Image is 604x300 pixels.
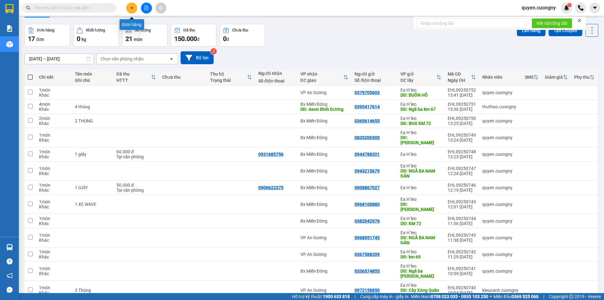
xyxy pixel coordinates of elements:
[400,135,441,145] div: DĐ: GÓC XUÂN
[400,288,441,298] div: DĐ: Cây Xăng Quân Đội 62
[400,185,441,190] div: Ea H`leo
[400,235,441,245] div: DĐ: NGÃ BA NAM ĐÀN
[482,252,518,257] div: quyen.cuongny
[571,69,598,86] th: Toggle SortBy
[448,138,476,143] div: 13:24 [DATE]
[75,71,110,76] div: Tên món
[355,152,380,157] div: 0944788201
[589,3,600,14] button: caret-down
[448,166,476,171] div: EHL09250747
[5,5,49,13] div: Ea H`leo
[54,5,98,20] div: Bx Miền Đông
[448,88,476,93] div: EHL09250752
[258,78,294,83] div: Số điện thoại
[448,171,476,176] div: 12:24 [DATE]
[448,199,476,204] div: EHL09250745
[86,28,105,32] div: Khối lượng
[400,88,441,93] div: Ea H`leo
[300,288,349,293] div: VP An Sương
[400,102,441,107] div: Ea H`leo
[39,183,69,188] div: 1 món
[116,188,156,193] div: Tại văn phòng
[7,273,13,279] span: notification
[210,48,217,54] sup: 2
[482,152,518,157] div: quyen.cuongny
[355,235,380,240] div: 0968951745
[300,269,349,274] div: Bx Miền Đông
[448,116,476,121] div: EHL09250750
[39,216,69,221] div: 1 món
[39,121,69,126] div: Khác
[400,254,441,259] div: DĐ: km 65
[39,107,69,112] div: Khác
[169,56,174,61] svg: open
[482,135,518,140] div: quyen.cuongny
[323,294,350,299] strong: 1900 633 818
[39,171,69,176] div: Khác
[360,293,409,300] span: Cung cấp máy in - giấy in:
[482,218,518,224] div: quyen.cuongny
[400,93,441,98] div: DĐ: BUÔN HỒ
[567,3,572,7] sup: 1
[183,28,195,32] div: Đã thu
[400,163,441,168] div: Ea H`leo
[25,54,93,64] input: Select a date range.
[75,202,110,207] div: 1 XE WAVE
[493,293,539,300] span: Miền Bắc
[300,152,349,157] div: Bx Miền Đông
[355,202,380,207] div: 0968100880
[39,138,69,143] div: Khác
[542,69,571,86] th: Toggle SortBy
[210,71,247,76] div: Thu hộ
[37,28,54,32] div: Đơn hàng
[482,168,518,173] div: quyen.cuongny
[532,18,572,28] button: Kết nối tổng đài
[300,90,349,95] div: VP An Sương
[25,24,70,47] button: Đơn hàng17đơn
[6,25,13,32] img: solution-icon
[448,183,476,188] div: EHL09250746
[355,78,394,83] div: Số điện thoại
[300,252,349,257] div: VP An Sương
[162,75,204,80] div: Chưa thu
[116,154,156,159] div: Tại văn phòng
[400,168,441,178] div: DĐ: NGÃ BA NAM ĐÀN
[400,71,436,76] div: VP gửi
[400,130,441,135] div: Ea H`leo
[77,35,80,42] span: 0
[482,202,518,207] div: quyen.cuongny
[355,218,380,224] div: 0382042976
[5,44,98,52] div: Tên hàng: 1 giấy ( : 1 )
[355,288,380,293] div: 0972158850
[355,168,380,173] div: 0943215679
[5,33,50,41] div: 60.000
[54,6,69,13] span: Nhận:
[448,221,476,226] div: 11:56 [DATE]
[517,4,561,12] span: quyen.cuongny
[5,4,14,14] img: logo-vxr
[400,107,441,112] div: DĐ: Ngã ba km 67
[448,290,476,295] div: 10:04 [DATE]
[81,37,86,42] span: kg
[448,71,471,76] div: Mã GD
[400,78,436,83] div: ĐC lấy
[448,107,476,112] div: 13:36 [DATE]
[75,104,110,109] div: 4 thùng
[448,285,476,290] div: EHL09250740
[543,293,544,300] span: |
[39,249,69,254] div: 1 món
[75,78,110,83] div: Ghi chú
[226,37,229,42] span: đ
[300,107,349,112] div: DĐ: Aeon Bình Dương
[400,249,441,254] div: Ea H`leo
[400,263,441,269] div: Ea H`leo
[448,233,476,238] div: EHL09250743
[5,34,14,40] span: CR :
[355,135,380,140] div: 0835206500
[116,78,151,83] div: HTTT
[126,35,132,42] span: 21
[210,78,247,83] div: Trạng thái
[482,269,518,274] div: quyen.cuongny
[181,51,214,64] button: Bộ lọc
[482,90,518,95] div: quyen.cuongny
